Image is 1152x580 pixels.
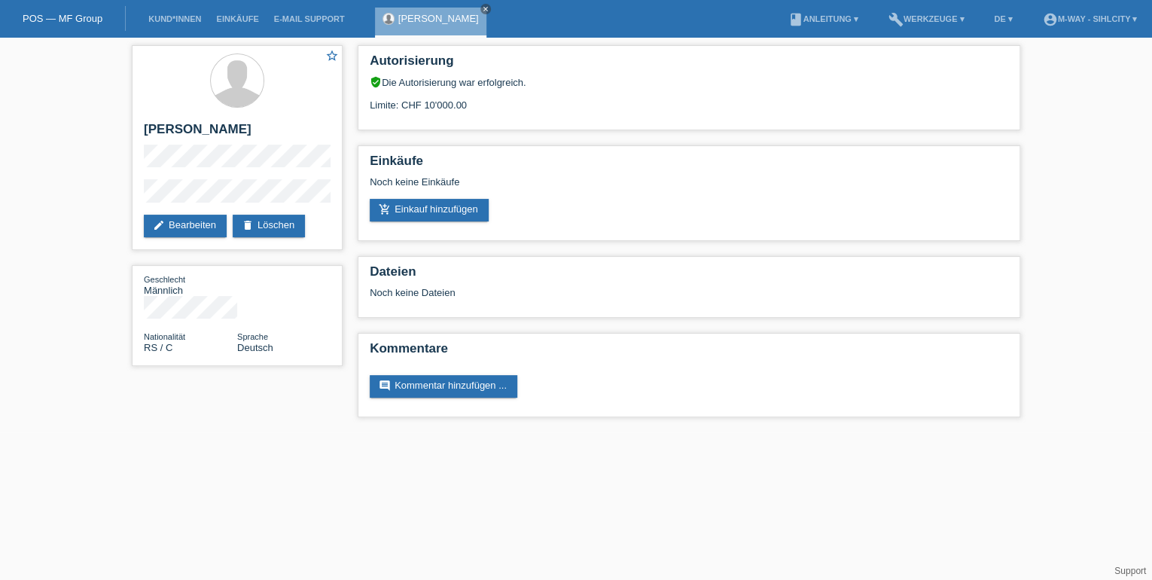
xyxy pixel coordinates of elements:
span: Sprache [237,332,268,341]
a: deleteLöschen [233,215,305,237]
a: Kund*innen [141,14,209,23]
a: close [480,4,491,14]
span: Deutsch [237,342,273,353]
i: build [888,12,904,27]
a: DE ▾ [986,14,1019,23]
div: Noch keine Dateien [370,287,830,298]
a: account_circlem-way - Sihlcity ▾ [1035,14,1144,23]
div: Limite: CHF 10'000.00 [370,88,1008,111]
h2: Autorisierung [370,53,1008,76]
i: book [788,12,803,27]
span: Serbien / C / 11.05.1991 [144,342,172,353]
span: Geschlecht [144,275,185,284]
div: Die Autorisierung war erfolgreich. [370,76,1008,88]
a: add_shopping_cartEinkauf hinzufügen [370,199,489,221]
h2: Einkäufe [370,154,1008,176]
a: editBearbeiten [144,215,227,237]
i: close [482,5,489,13]
i: comment [379,380,391,392]
div: Männlich [144,273,237,296]
i: account_circle [1043,12,1058,27]
a: bookAnleitung ▾ [780,14,865,23]
a: commentKommentar hinzufügen ... [370,375,517,398]
a: POS — MF Group [23,13,102,24]
h2: Dateien [370,264,1008,287]
a: buildWerkzeuge ▾ [881,14,972,23]
i: delete [242,219,254,231]
h2: Kommentare [370,341,1008,364]
a: star_border [325,49,339,65]
a: [PERSON_NAME] [398,13,479,24]
a: Support [1114,566,1146,576]
span: Nationalität [144,332,185,341]
a: E-Mail Support [267,14,352,23]
h2: [PERSON_NAME] [144,122,331,145]
i: add_shopping_cart [379,203,391,215]
i: edit [153,219,165,231]
a: Einkäufe [209,14,266,23]
div: Noch keine Einkäufe [370,176,1008,199]
i: star_border [325,49,339,63]
i: verified_user [370,76,382,88]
